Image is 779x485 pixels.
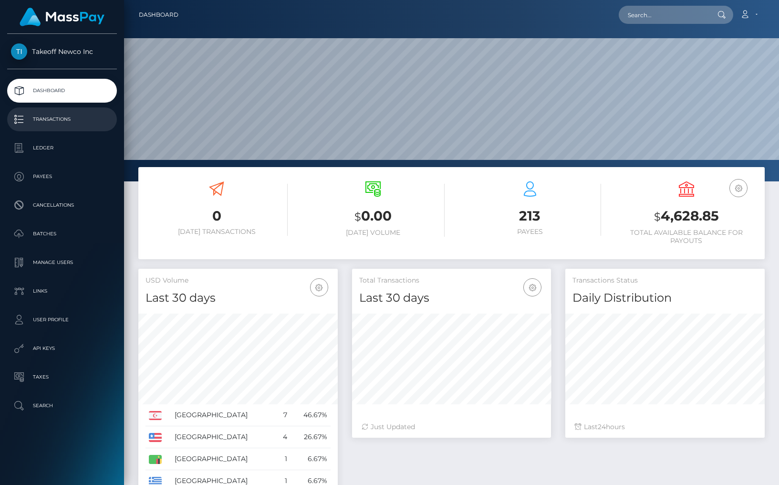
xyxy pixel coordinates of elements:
h5: Total Transactions [359,276,544,285]
td: 7 [276,404,290,426]
h4: Last 30 days [359,290,544,306]
a: Dashboard [139,5,178,25]
p: Links [11,284,113,298]
a: API Keys [7,337,117,360]
input: Search... [619,6,708,24]
img: ZM.png [149,455,162,464]
p: Batches [11,227,113,241]
p: Taxes [11,370,113,384]
p: Payees [11,169,113,184]
h3: 213 [459,207,601,225]
p: Manage Users [11,255,113,270]
a: Taxes [7,365,117,389]
td: 4 [276,426,290,448]
h5: USD Volume [145,276,331,285]
p: Search [11,399,113,413]
div: Just Updated [362,422,542,432]
small: $ [354,210,361,223]
a: Transactions [7,107,117,131]
h6: Total Available Balance for Payouts [615,229,758,245]
td: [GEOGRAPHIC_DATA] [171,426,276,448]
h6: [DATE] Transactions [145,228,288,236]
h4: Daily Distribution [572,290,758,306]
td: [GEOGRAPHIC_DATA] [171,448,276,470]
a: Cancellations [7,193,117,217]
img: CY.png [149,411,162,420]
span: Takeoff Newco Inc [7,47,117,56]
img: Takeoff Newco Inc [11,43,27,60]
p: User Profile [11,313,113,327]
td: [GEOGRAPHIC_DATA] [171,404,276,426]
small: $ [654,210,661,223]
a: Dashboard [7,79,117,103]
p: Dashboard [11,84,113,98]
a: Batches [7,222,117,246]
div: Last hours [575,422,755,432]
td: 1 [276,448,290,470]
a: Payees [7,165,117,189]
h5: Transactions Status [572,276,758,285]
h6: Payees [459,228,601,236]
p: Ledger [11,141,113,155]
a: User Profile [7,308,117,332]
td: 46.67% [291,404,331,426]
img: US.png [149,433,162,442]
a: Links [7,279,117,303]
td: 26.67% [291,426,331,448]
h3: 0.00 [302,207,444,226]
span: 24 [598,422,606,431]
img: MassPay Logo [20,8,104,26]
p: API Keys [11,341,113,356]
p: Cancellations [11,198,113,212]
h4: Last 30 days [145,290,331,306]
h6: [DATE] Volume [302,229,444,237]
td: 6.67% [291,448,331,470]
h3: 0 [145,207,288,225]
p: Transactions [11,112,113,127]
h3: 4,628.85 [615,207,758,226]
a: Ledger [7,136,117,160]
a: Manage Users [7,251,117,274]
a: Search [7,394,117,418]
